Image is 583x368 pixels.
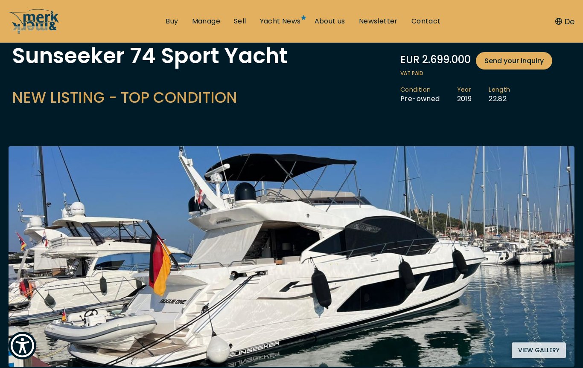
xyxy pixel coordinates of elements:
span: Year [457,86,472,94]
a: Newsletter [359,17,398,26]
li: Pre-owned [400,86,457,104]
div: EUR 2.699.000 [400,52,571,70]
span: Send your inquiry [484,55,544,66]
a: / [9,27,60,37]
a: About us [315,17,345,26]
h1: Sunseeker 74 Sport Yacht [12,45,288,67]
span: Condition [400,86,440,94]
li: 22.82 [489,86,527,104]
a: Send your inquiry [476,52,552,70]
li: 2019 [457,86,489,104]
a: Yacht News [260,17,301,26]
span: VAT paid [400,70,571,77]
a: Buy [166,17,178,26]
span: Length [489,86,510,94]
h2: NEW LISTING - TOP CONDITION [12,87,288,108]
button: De [555,16,574,27]
a: Sell [234,17,246,26]
button: View gallery [512,342,566,358]
a: Contact [411,17,441,26]
a: Manage [192,17,220,26]
button: Show Accessibility Preferences [9,332,36,359]
img: Merk&Merk [9,146,574,367]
